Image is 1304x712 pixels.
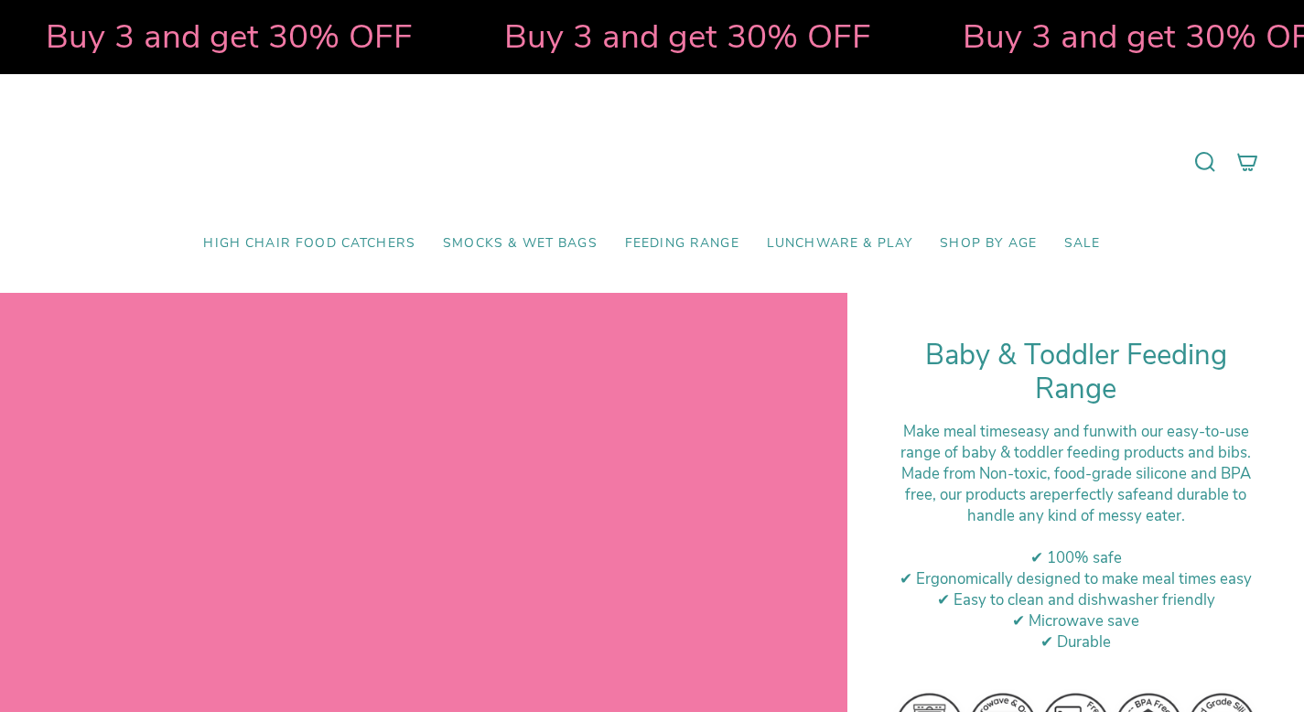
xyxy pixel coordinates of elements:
span: Smocks & Wet Bags [443,236,598,252]
div: ✔ Durable [893,631,1258,653]
strong: easy and fun [1018,421,1106,442]
span: SALE [1064,236,1101,252]
span: ade from Non-toxic, food-grade silicone and BPA free, our products are and durable to handle any ... [905,463,1251,526]
div: ✔ Easy to clean and dishwasher friendly [893,589,1258,610]
span: Shop by Age [940,236,1037,252]
strong: perfectly safe [1051,484,1147,505]
a: Feeding Range [611,222,753,265]
div: M [893,463,1258,526]
div: ✔ 100% safe [893,547,1258,568]
span: Lunchware & Play [767,236,912,252]
h1: Baby & Toddler Feeding Range [893,339,1258,407]
div: ✔ Ergonomically designed to make meal times easy [893,568,1258,589]
a: High Chair Food Catchers [189,222,429,265]
a: Shop by Age [926,222,1051,265]
span: Feeding Range [625,236,739,252]
strong: Buy 3 and get 30% OFF [173,14,540,59]
a: Smocks & Wet Bags [429,222,611,265]
strong: Buy 3 and get 30% OFF [631,14,998,59]
span: ✔ Microwave save [1012,610,1139,631]
a: SALE [1051,222,1115,265]
span: High Chair Food Catchers [203,236,415,252]
a: Mumma’s Little Helpers [494,102,810,222]
a: Lunchware & Play [753,222,926,265]
div: Make meal times with our easy-to-use range of baby & toddler feeding products and bibs. [893,421,1258,463]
